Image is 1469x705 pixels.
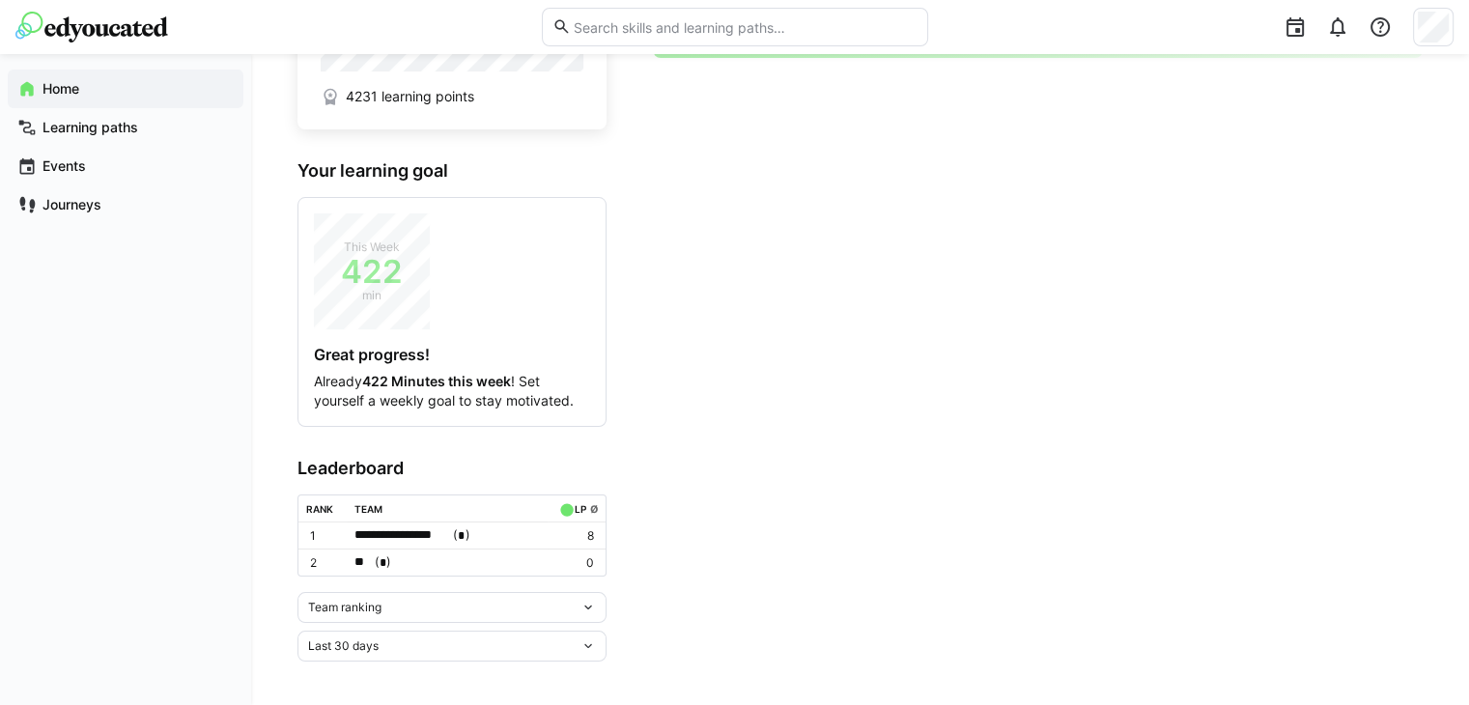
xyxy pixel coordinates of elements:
[362,373,511,389] strong: 422 Minutes this week
[375,552,391,573] span: ( )
[297,458,607,479] h3: Leaderboard
[310,555,339,571] p: 2
[571,18,917,36] input: Search skills and learning paths…
[308,600,381,615] span: Team ranking
[589,499,598,516] a: ø
[310,528,339,544] p: 1
[555,528,594,544] p: 8
[314,372,590,410] p: Already ! Set yourself a weekly goal to stay motivated.
[453,525,469,546] span: ( )
[314,345,590,364] h4: Great progress!
[575,503,586,515] div: LP
[306,503,333,515] div: Rank
[555,555,594,571] p: 0
[346,87,474,106] span: 4231 learning points
[354,503,382,515] div: Team
[308,638,379,654] span: Last 30 days
[297,160,607,182] h3: Your learning goal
